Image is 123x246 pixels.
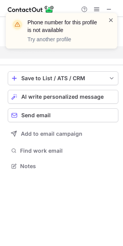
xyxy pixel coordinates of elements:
button: save-profile-one-click [8,71,118,85]
button: Notes [8,161,118,172]
button: Add to email campaign [8,127,118,141]
span: Add to email campaign [21,131,82,137]
span: AI write personalized message [21,94,104,100]
p: Try another profile [27,35,99,43]
header: Phone number for this profile is not available [27,19,99,34]
div: Save to List / ATS / CRM [21,75,105,81]
span: Notes [20,163,115,170]
img: ContactOut v5.3.10 [8,5,54,14]
button: AI write personalized message [8,90,118,104]
span: Send email [21,112,51,118]
img: warning [11,19,24,31]
button: Find work email [8,145,118,156]
span: Find work email [20,147,115,154]
button: Send email [8,108,118,122]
